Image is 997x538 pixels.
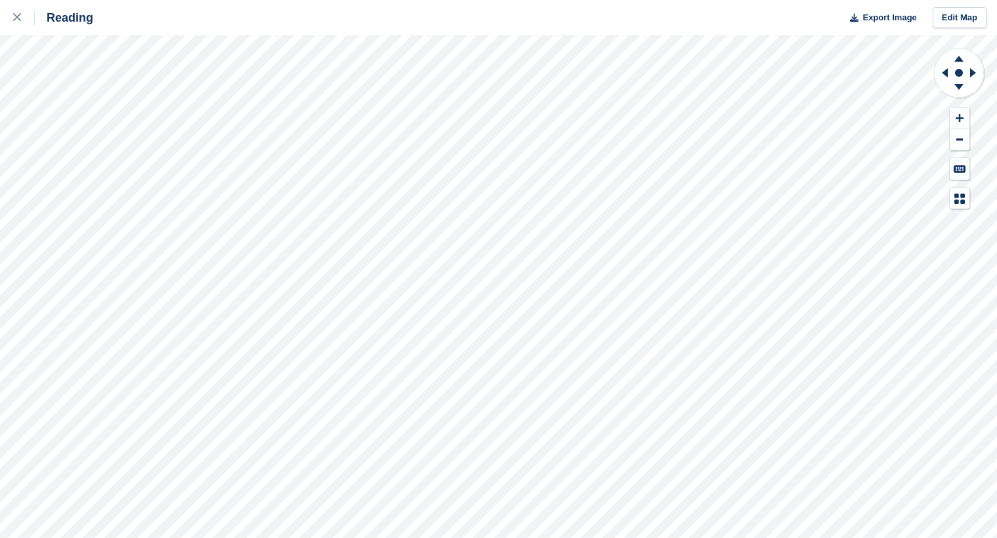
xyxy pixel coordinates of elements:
a: Edit Map [933,7,986,29]
span: Export Image [862,11,916,24]
button: Keyboard Shortcuts [950,158,969,180]
button: Zoom In [950,108,969,129]
div: Reading [35,10,93,26]
button: Zoom Out [950,129,969,151]
button: Export Image [842,7,917,29]
button: Map Legend [950,188,969,209]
